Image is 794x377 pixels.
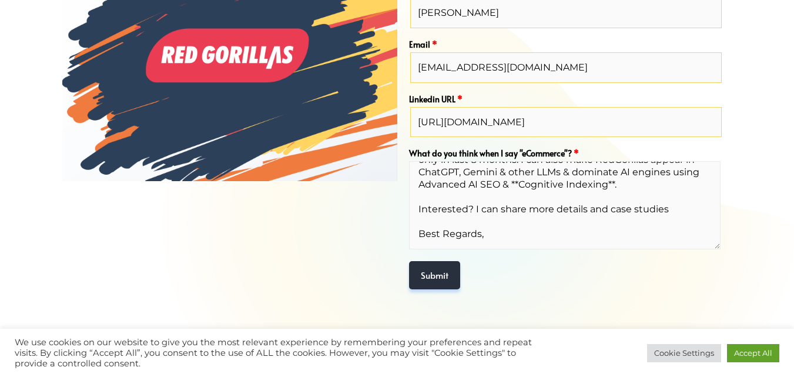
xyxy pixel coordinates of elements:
[727,344,779,362] a: Accept All
[409,261,460,289] button: Submit
[409,95,721,104] label: Linkedin URL
[15,337,550,369] div: We use cookies on our website to give you the most relevant experience by remembering your prefer...
[409,40,721,49] label: Email
[410,107,722,138] input: Link to your Linkedin Profile
[410,52,722,83] input: Email
[421,269,448,281] span: Submit
[409,149,721,158] label: What do you think when I say "eCommerce"?
[647,344,721,362] a: Cookie Settings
